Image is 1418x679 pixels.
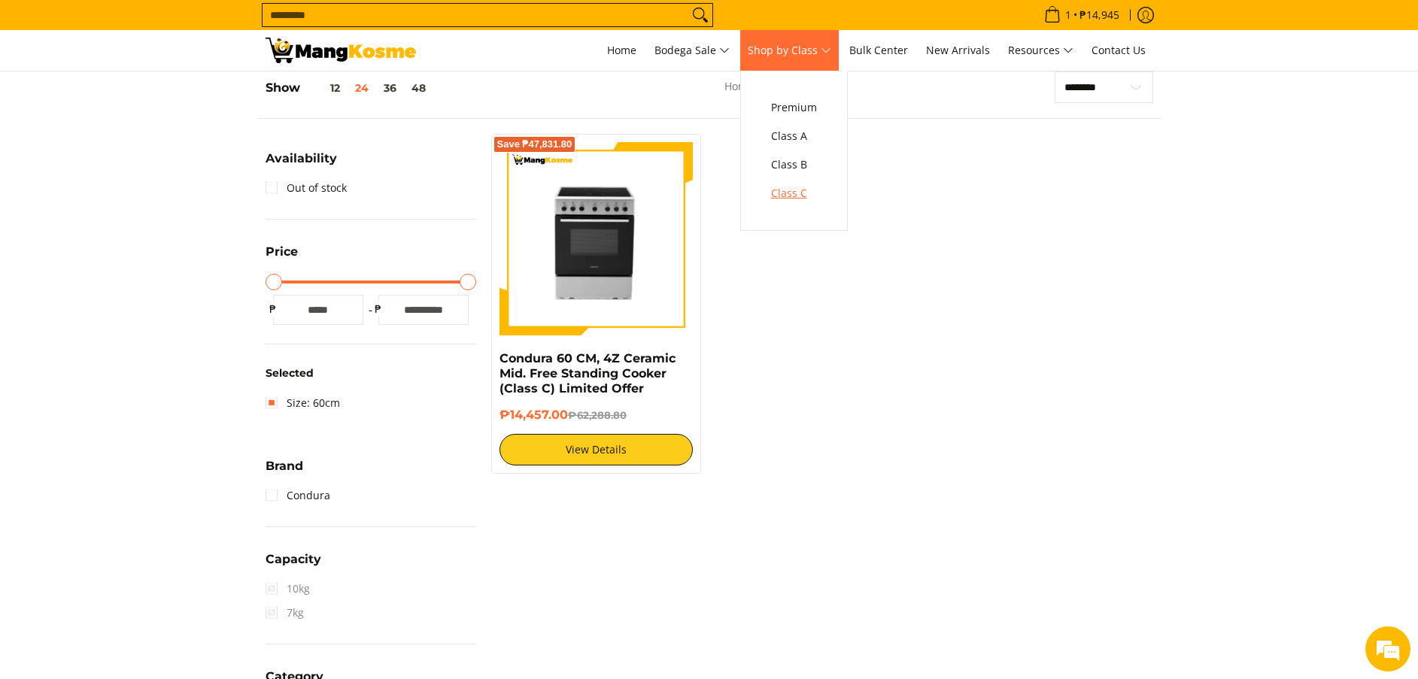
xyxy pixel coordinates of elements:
span: Brand [266,460,303,472]
summary: Open [266,553,321,577]
a: Premium [764,93,824,122]
span: • [1040,7,1124,23]
span: Capacity [266,553,321,565]
button: 12 [300,82,348,94]
span: 1 [1063,10,1073,20]
summary: Open [266,153,337,176]
del: ₱62,288.80 [568,409,627,421]
h6: ₱14,457.00 [499,408,694,423]
span: Availability [266,153,337,165]
span: Resources [1008,41,1073,60]
a: Home [724,79,754,93]
nav: Breadcrumbs [624,77,942,111]
nav: Main Menu [431,30,1153,71]
a: Condura 60 CM, 4Z Ceramic Mid. Free Standing Cooker (Class C) Limited Offer [499,351,676,396]
span: Save ₱47,831.80 [497,140,572,149]
h6: Selected [266,367,476,380]
a: Shop by Class [740,30,839,71]
span: 10kg [266,577,310,601]
span: Bodega Sale [654,41,730,60]
span: Class A [771,127,817,146]
button: 24 [348,82,376,94]
a: Size: 60cm [266,391,340,415]
a: New Arrivals [919,30,997,71]
a: Class A [764,122,824,150]
img: Condura 60 CM, 4Z Ceramic Mid. Free Standing Cooker (Class C) Limited Offer [499,142,694,336]
summary: Open [266,246,298,269]
span: Bulk Center [849,43,908,57]
summary: Open [266,460,303,483]
span: Price [266,246,298,258]
img: Class C Home &amp; Business Appliances: Up to 70% Off l Mang Kosme [266,38,416,63]
h5: Show [266,80,433,95]
span: Class C [771,184,817,203]
a: Resources [1000,30,1081,71]
a: Bodega Sale [647,30,737,71]
a: Condura [266,483,330,508]
span: ₱ [266,302,281,317]
a: Home [600,30,644,71]
span: Home [607,43,636,57]
span: Contact Us [1092,43,1146,57]
span: Shop by Class [748,41,831,60]
span: ₱ [371,302,386,317]
span: Class B [771,156,817,174]
span: 7kg [266,601,304,625]
a: Contact Us [1084,30,1153,71]
span: ₱14,945 [1077,10,1122,20]
button: 48 [404,82,433,94]
a: Class B [764,150,824,179]
a: View Details [499,434,694,465]
a: Class C [764,179,824,208]
span: New Arrivals [926,43,990,57]
button: 36 [376,82,404,94]
a: Bulk Center [842,30,915,71]
span: Premium [771,99,817,117]
button: Search [688,4,712,26]
a: Out of stock [266,176,347,200]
